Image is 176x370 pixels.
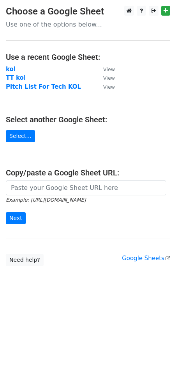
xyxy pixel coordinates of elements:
a: Google Sheets [122,255,170,262]
a: View [95,83,115,90]
a: kol [6,66,16,73]
small: View [103,84,115,90]
small: View [103,66,115,72]
small: View [103,75,115,81]
a: View [95,66,115,73]
input: Next [6,212,26,224]
h4: Use a recent Google Sheet: [6,52,170,62]
h4: Select another Google Sheet: [6,115,170,124]
h3: Choose a Google Sheet [6,6,170,17]
small: Example: [URL][DOMAIN_NAME] [6,197,86,203]
a: Need help? [6,254,44,266]
a: View [95,74,115,81]
h4: Copy/paste a Google Sheet URL: [6,168,170,177]
input: Paste your Google Sheet URL here [6,181,166,195]
a: Select... [6,130,35,142]
a: Pitch List For Tech KOL [6,83,81,90]
a: TT kol [6,74,26,81]
p: Use one of the options below... [6,20,170,29]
